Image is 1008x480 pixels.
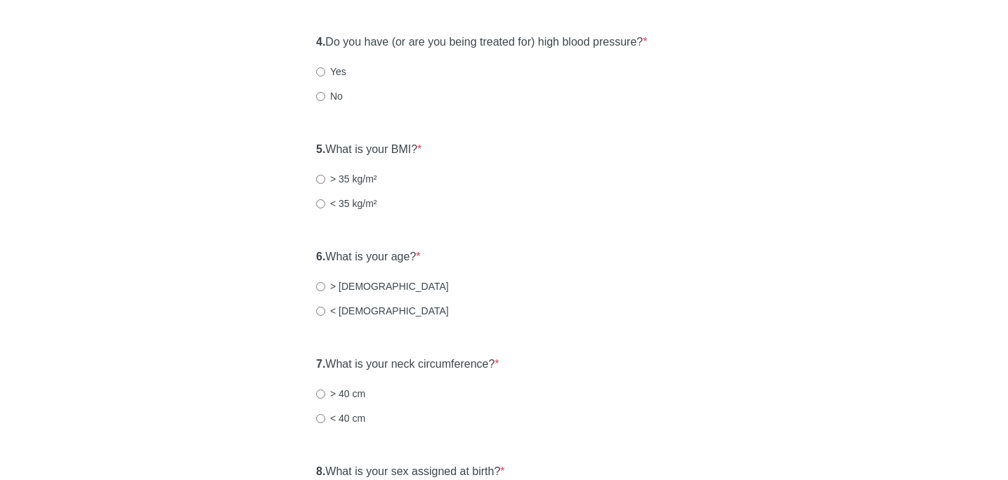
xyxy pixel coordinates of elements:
input: > 40 cm [316,389,325,399]
label: What is your age? [316,249,421,265]
strong: 4. [316,36,325,48]
strong: 5. [316,143,325,155]
input: No [316,92,325,101]
label: No [316,89,343,103]
strong: 6. [316,251,325,262]
label: What is your BMI? [316,142,421,158]
input: > [DEMOGRAPHIC_DATA] [316,282,325,291]
label: < 35 kg/m² [316,196,377,211]
input: < [DEMOGRAPHIC_DATA] [316,307,325,316]
strong: 8. [316,465,325,477]
label: Do you have (or are you being treated for) high blood pressure? [316,34,647,51]
label: > 40 cm [316,387,365,401]
input: > 35 kg/m² [316,175,325,184]
label: > [DEMOGRAPHIC_DATA] [316,279,449,293]
input: Yes [316,67,325,76]
label: Yes [316,65,346,79]
label: < 40 cm [316,411,365,425]
input: < 35 kg/m² [316,199,325,208]
label: What is your sex assigned at birth? [316,464,505,480]
label: < [DEMOGRAPHIC_DATA] [316,304,449,318]
input: < 40 cm [316,414,325,423]
label: What is your neck circumference? [316,356,499,373]
strong: 7. [316,358,325,370]
label: > 35 kg/m² [316,172,377,186]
